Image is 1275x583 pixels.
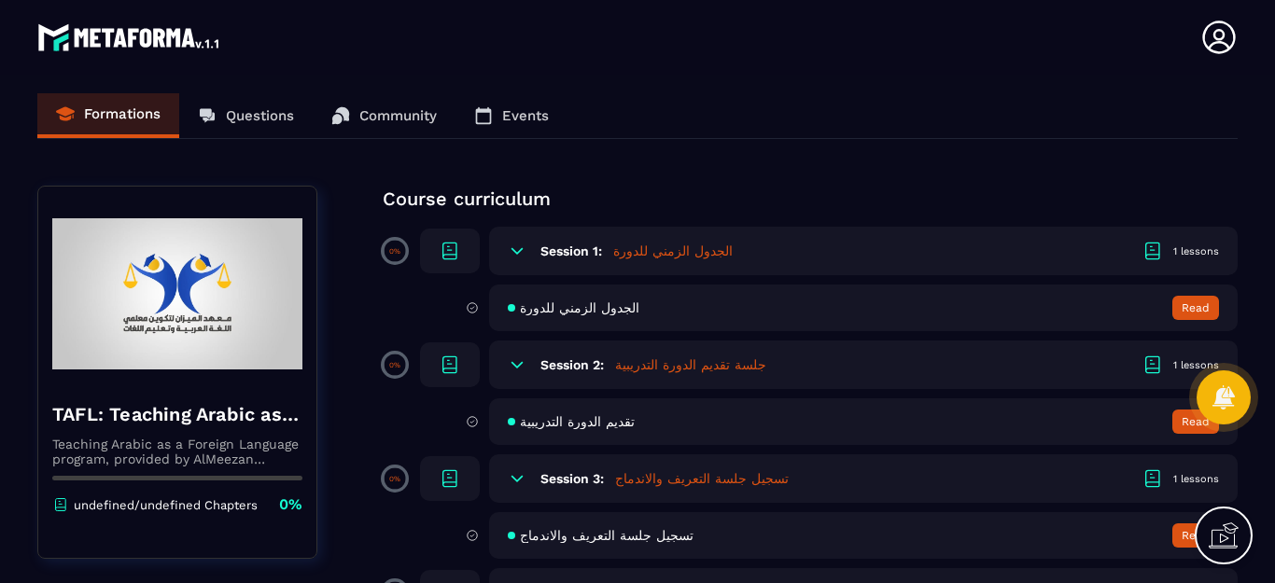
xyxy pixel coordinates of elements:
button: Read [1172,296,1219,320]
p: 0% [389,247,400,256]
div: 1 lessons [1173,244,1219,258]
p: 0% [389,361,400,369]
p: undefined/undefined Chapters [74,498,258,512]
h5: تسجيل جلسة التعريف والاندماج [615,469,789,488]
img: banner [52,201,302,387]
h6: Session 3: [540,471,604,486]
h5: الجدول الزمني للدورة [613,242,733,260]
span: تسجيل جلسة التعريف والاندماج [520,528,694,543]
div: 1 lessons [1173,358,1219,372]
button: Read [1172,409,1219,434]
p: Teaching Arabic as a Foreign Language program, provided by AlMeezan Academy in the [GEOGRAPHIC_DATA] [52,437,302,466]
h4: TAFL: Teaching Arabic as a Foreign Language program - july [52,401,302,427]
p: 0% [389,475,400,483]
span: الجدول الزمني للدورة [520,300,639,315]
button: Read [1172,523,1219,548]
span: تقديم الدورة التدريبية [520,414,635,429]
p: Course curriculum [383,186,1238,212]
img: logo [37,19,222,56]
div: 1 lessons [1173,472,1219,486]
p: 0% [279,494,302,515]
h6: Session 1: [540,243,602,258]
h5: جلسة تقديم الدورة التدريبية [615,355,766,374]
h6: Session 2: [540,357,604,372]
